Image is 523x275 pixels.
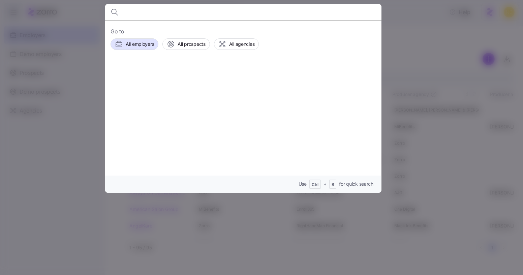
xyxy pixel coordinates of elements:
span: All agencies [229,41,255,48]
span: Go to [111,27,376,36]
span: Use [299,181,307,187]
button: All employers [111,38,158,50]
button: All agencies [214,38,259,50]
span: B [332,182,334,188]
span: Ctrl [312,182,318,188]
span: All prospects [178,41,205,48]
span: + [324,181,327,187]
span: for quick search [339,181,373,187]
span: All employers [126,41,154,48]
button: All prospects [162,38,210,50]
